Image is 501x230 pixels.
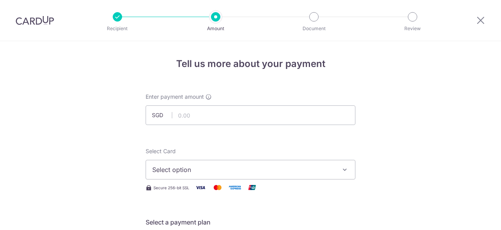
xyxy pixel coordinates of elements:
p: Recipient [88,25,146,33]
img: Union Pay [244,183,260,192]
img: Mastercard [210,183,225,192]
img: Visa [193,183,208,192]
span: Enter payment amount [146,93,204,101]
h5: Select a payment plan [146,217,355,227]
img: American Express [227,183,243,192]
span: Select option [152,165,335,174]
img: CardUp [16,16,54,25]
span: Secure 256-bit SSL [153,185,189,191]
input: 0.00 [146,105,355,125]
span: SGD [152,111,172,119]
span: translation missing: en.payables.payment_networks.credit_card.summary.labels.select_card [146,148,176,154]
p: Review [384,25,442,33]
p: Amount [187,25,245,33]
p: Document [285,25,343,33]
button: Select option [146,160,355,179]
h4: Tell us more about your payment [146,57,355,71]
